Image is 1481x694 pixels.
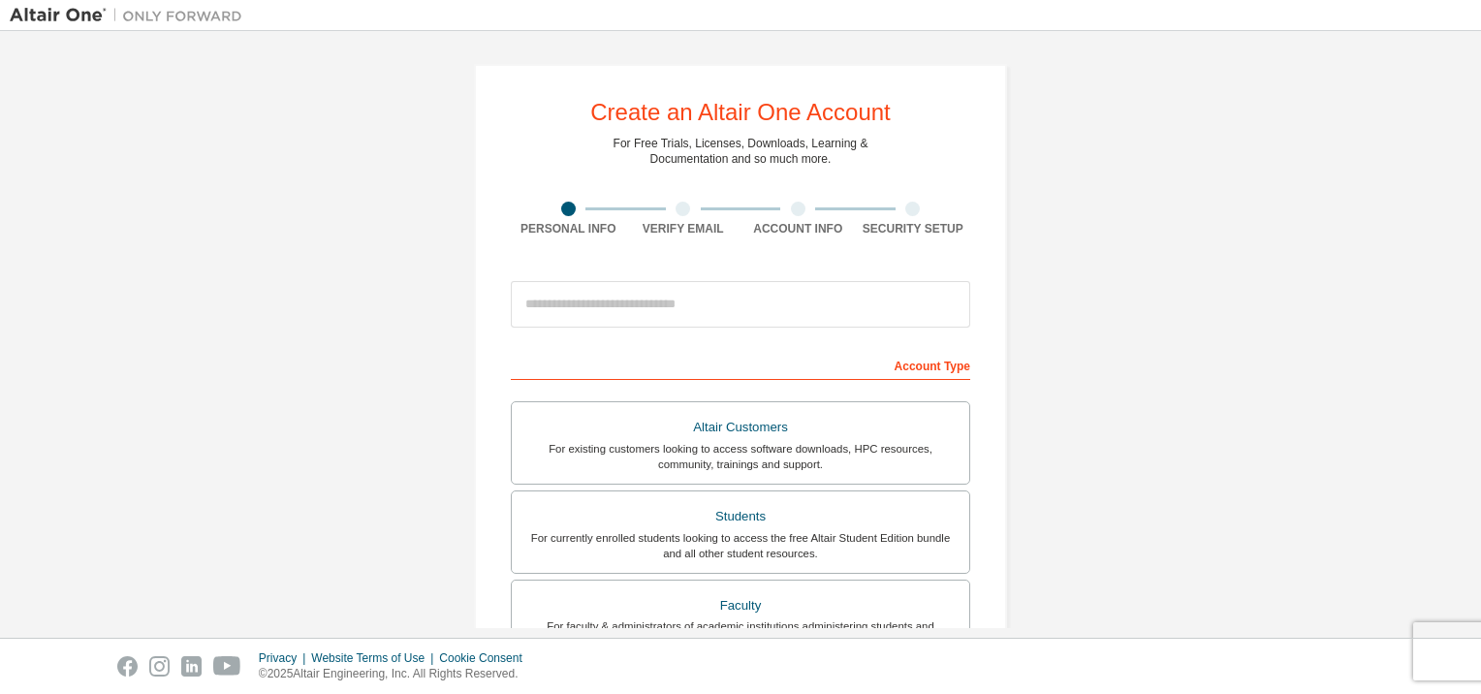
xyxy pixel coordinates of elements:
[523,592,958,619] div: Faculty
[511,221,626,237] div: Personal Info
[523,414,958,441] div: Altair Customers
[590,101,891,124] div: Create an Altair One Account
[10,6,252,25] img: Altair One
[614,136,868,167] div: For Free Trials, Licenses, Downloads, Learning & Documentation and so much more.
[740,221,856,237] div: Account Info
[626,221,741,237] div: Verify Email
[213,656,241,677] img: youtube.svg
[523,618,958,649] div: For faculty & administrators of academic institutions administering students and accessing softwa...
[311,650,439,666] div: Website Terms of Use
[181,656,202,677] img: linkedin.svg
[523,530,958,561] div: For currently enrolled students looking to access the free Altair Student Edition bundle and all ...
[259,650,311,666] div: Privacy
[117,656,138,677] img: facebook.svg
[523,441,958,472] div: For existing customers looking to access software downloads, HPC resources, community, trainings ...
[856,221,971,237] div: Security Setup
[511,349,970,380] div: Account Type
[439,650,533,666] div: Cookie Consent
[149,656,170,677] img: instagram.svg
[259,666,534,682] p: © 2025 Altair Engineering, Inc. All Rights Reserved.
[523,503,958,530] div: Students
